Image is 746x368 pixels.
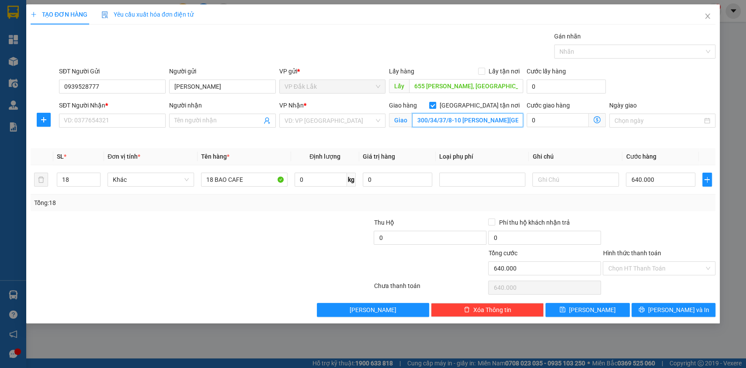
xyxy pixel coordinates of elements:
th: Loại phụ phí [436,148,529,165]
label: Gán nhãn [554,33,581,40]
span: plus [37,116,50,123]
input: Giao tận nơi [412,113,523,127]
label: Cước giao hàng [527,102,570,109]
span: Xóa Thông tin [473,305,511,315]
label: Ngày giao [609,102,637,109]
button: deleteXóa Thông tin [431,303,544,317]
input: Cước lấy hàng [527,80,606,94]
span: Yêu cầu xuất hóa đơn điện tử [101,11,194,18]
button: Close [695,4,720,29]
span: VP Nhận [279,102,304,109]
span: printer [638,306,645,313]
input: Ghi Chú [532,173,619,187]
span: plus [31,11,37,17]
img: icon [101,11,108,18]
button: delete [34,173,48,187]
div: Chưa thanh toán [373,281,488,296]
span: [PERSON_NAME] và In [648,305,709,315]
span: TẠO ĐƠN HÀNG [31,11,87,18]
span: Giá trị hàng [363,153,395,160]
span: Cước hàng [626,153,656,160]
button: [PERSON_NAME] [317,303,430,317]
span: Tên hàng [201,153,229,160]
input: 0 [363,173,432,187]
div: VP gửi [279,66,386,76]
span: [PERSON_NAME] [569,305,616,315]
span: Khác [113,173,189,186]
input: Ngày giao [614,116,703,125]
div: SĐT Người Gửi [59,66,166,76]
span: user-add [264,117,271,124]
span: Phí thu hộ khách nhận trả [495,218,573,227]
span: Đơn vị tính [108,153,140,160]
span: kg [347,173,356,187]
span: Lấy [389,79,409,93]
span: dollar-circle [593,116,600,123]
input: VD: Bàn, Ghế [201,173,288,187]
span: [PERSON_NAME] [350,305,396,315]
span: Tổng cước [488,250,517,257]
div: SĐT Người Nhận [59,101,166,110]
span: close [704,13,711,20]
div: Tổng: 18 [34,198,288,208]
span: Thu Hộ [374,219,394,226]
span: Lấy tận nơi [485,66,523,76]
label: Hình thức thanh toán [603,250,661,257]
span: Lấy hàng [389,68,414,75]
span: Giao hàng [389,102,417,109]
input: Cước giao hàng [527,113,589,127]
button: plus [37,113,51,127]
span: [GEOGRAPHIC_DATA] tận nơi [436,101,523,110]
div: Người gửi [169,66,276,76]
span: save [559,306,566,313]
input: Dọc đường [409,79,523,93]
div: Người nhận [169,101,276,110]
span: VP Đắk Lắk [285,80,381,93]
button: plus [702,173,712,187]
span: Định lượng [309,153,340,160]
span: delete [464,306,470,313]
span: Giao [389,113,412,127]
button: printer[PERSON_NAME] và In [631,303,715,317]
label: Cước lấy hàng [527,68,566,75]
span: SL [57,153,64,160]
th: Ghi chú [529,148,622,165]
span: plus [703,176,711,183]
button: save[PERSON_NAME] [545,303,629,317]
